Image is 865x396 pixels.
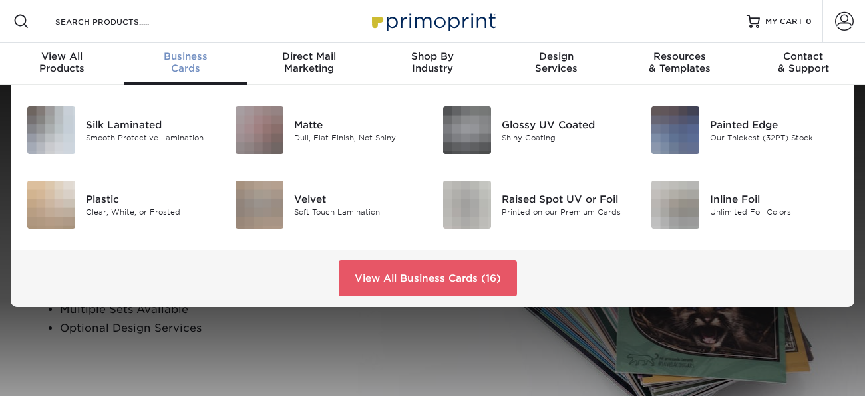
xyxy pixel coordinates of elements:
[371,43,494,85] a: Shop ByIndustry
[124,50,248,62] span: Business
[651,181,699,229] img: Inline Foil Business Cards
[442,101,631,159] a: Glossy UV Coated Business Cards Glossy UV Coated Shiny Coating
[247,43,371,85] a: Direct MailMarketing
[294,132,423,144] div: Dull, Flat Finish, Not Shiny
[124,50,248,74] div: Cards
[502,207,630,218] div: Printed on our Premium Cards
[339,260,517,296] a: View All Business Cards (16)
[366,7,499,35] img: Primoprint
[443,106,491,154] img: Glossy UV Coated Business Cards
[502,118,630,132] div: Glossy UV Coated
[294,192,423,207] div: Velvet
[371,50,494,62] span: Shop By
[86,192,214,207] div: Plastic
[294,207,423,218] div: Soft Touch Lamination
[235,101,423,159] a: Matte Business Cards Matte Dull, Flat Finish, Not Shiny
[765,16,803,27] span: MY CART
[494,43,618,85] a: DesignServices
[741,43,865,85] a: Contact& Support
[124,43,248,85] a: BusinessCards
[710,118,838,132] div: Painted Edge
[443,181,491,229] img: Raised Spot UV or Foil Business Cards
[502,192,630,207] div: Raised Spot UV or Foil
[86,132,214,144] div: Smooth Protective Lamination
[502,132,630,144] div: Shiny Coating
[618,50,742,74] div: & Templates
[618,50,742,62] span: Resources
[806,17,812,26] span: 0
[235,175,423,234] a: Velvet Business Cards Velvet Soft Touch Lamination
[741,50,865,62] span: Contact
[442,175,631,234] a: Raised Spot UV or Foil Business Cards Raised Spot UV or Foil Printed on our Premium Cards
[494,50,618,74] div: Services
[651,175,839,234] a: Inline Foil Business Cards Inline Foil Unlimited Foil Colors
[27,181,75,229] img: Plastic Business Cards
[710,192,838,207] div: Inline Foil
[741,50,865,74] div: & Support
[247,50,371,62] span: Direct Mail
[86,207,214,218] div: Clear, White, or Frosted
[247,50,371,74] div: Marketing
[494,50,618,62] span: Design
[710,207,838,218] div: Unlimited Foil Colors
[236,181,283,229] img: Velvet Business Cards
[236,106,283,154] img: Matte Business Cards
[371,50,494,74] div: Industry
[86,118,214,132] div: Silk Laminated
[27,101,215,159] a: Silk Laminated Business Cards Silk Laminated Smooth Protective Lamination
[27,106,75,154] img: Silk Laminated Business Cards
[294,118,423,132] div: Matte
[27,175,215,234] a: Plastic Business Cards Plastic Clear, White, or Frosted
[710,132,838,144] div: Our Thickest (32PT) Stock
[651,106,699,154] img: Painted Edge Business Cards
[651,101,839,159] a: Painted Edge Business Cards Painted Edge Our Thickest (32PT) Stock
[618,43,742,85] a: Resources& Templates
[54,13,184,29] input: SEARCH PRODUCTS.....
